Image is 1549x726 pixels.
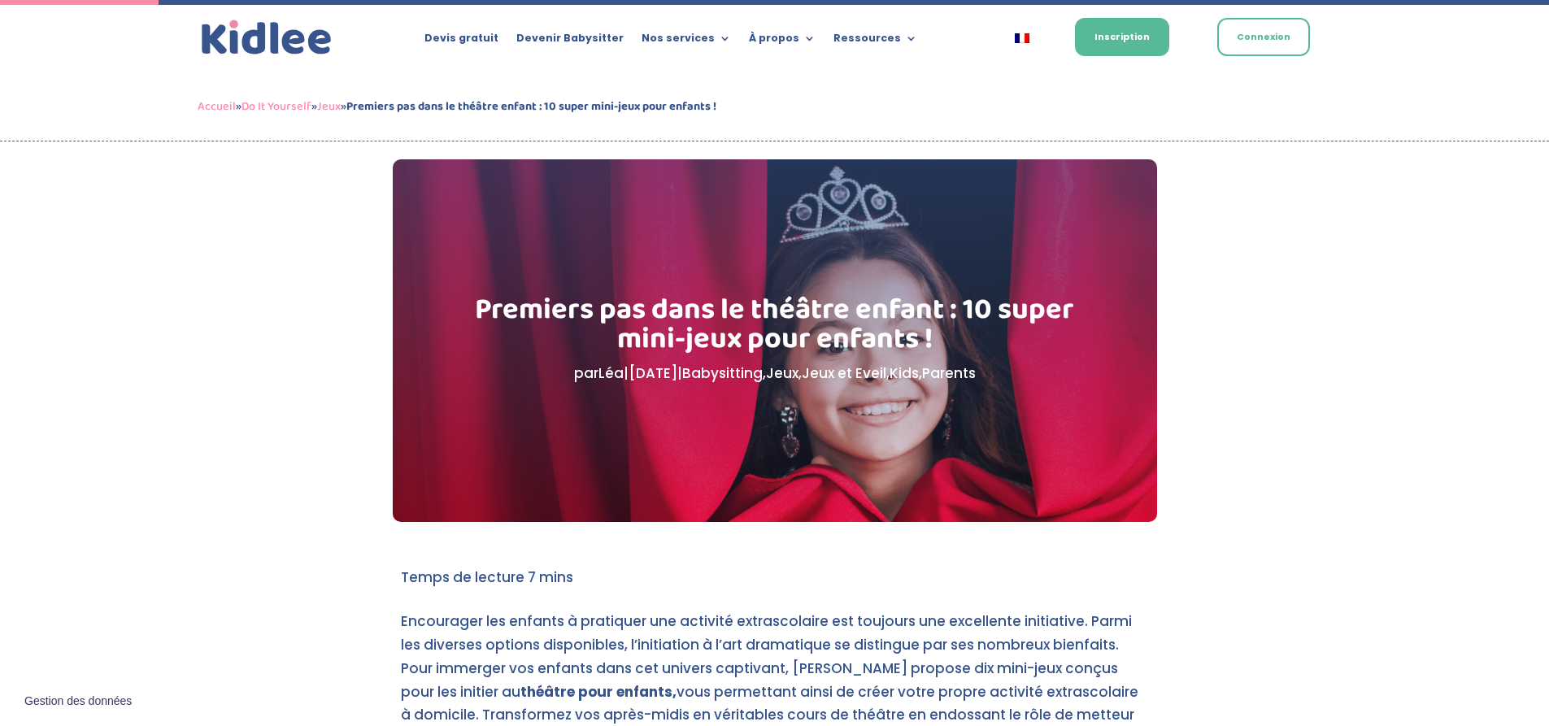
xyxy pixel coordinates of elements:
a: Léa [598,363,624,383]
a: Kids [890,363,919,383]
a: Jeux et Eveil [802,363,886,383]
a: Jeux [766,363,798,383]
span: [DATE] [629,363,677,383]
p: par | | , , , , [474,362,1075,385]
button: Gestion des données [15,685,141,719]
a: Babysitting [682,363,763,383]
strong: théâtre pour enfants, [520,682,677,702]
a: Parents [922,363,976,383]
h1: Premiers pas dans le théâtre enfant : 10 super mini-jeux pour enfants ! [474,295,1075,362]
span: Gestion des données [24,694,132,709]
